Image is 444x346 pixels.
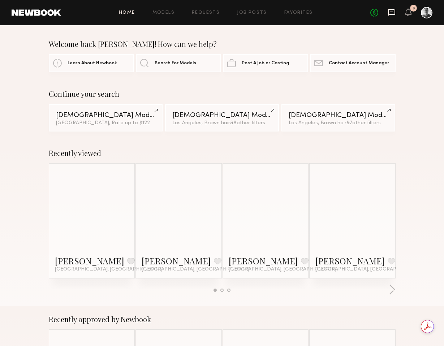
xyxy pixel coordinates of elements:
span: Search For Models [155,61,196,66]
span: & 7 other filter s [346,121,381,125]
a: Contact Account Manager [310,54,395,72]
div: Los Angeles, Brown hair [172,121,272,126]
div: Recently viewed [49,149,396,157]
div: [DEMOGRAPHIC_DATA] Models [56,112,156,119]
a: Favorites [284,10,313,15]
a: [PERSON_NAME] [229,255,298,267]
span: [GEOGRAPHIC_DATA], [GEOGRAPHIC_DATA] [229,267,336,272]
span: Post A Job or Casting [242,61,289,66]
a: [DEMOGRAPHIC_DATA] ModelsLos Angeles, Brown hair&7other filters [281,104,396,131]
span: Contact Account Manager [329,61,389,66]
div: 3 [413,7,415,10]
div: [DEMOGRAPHIC_DATA] Models [172,112,272,119]
div: Welcome back [PERSON_NAME]! How can we help? [49,40,396,48]
span: Learn About Newbook [68,61,117,66]
span: [GEOGRAPHIC_DATA], [GEOGRAPHIC_DATA] [55,267,163,272]
div: [DEMOGRAPHIC_DATA] Models [289,112,388,119]
a: Job Posts [237,10,267,15]
a: [DEMOGRAPHIC_DATA] ModelsLos Angeles, Brown hair&8other filters [165,104,279,131]
a: [PERSON_NAME] [55,255,124,267]
a: [PERSON_NAME] [142,255,211,267]
a: Requests [192,10,220,15]
a: Models [152,10,174,15]
a: Learn About Newbook [49,54,134,72]
div: Continue your search [49,90,396,98]
a: Post A Job or Casting [223,54,308,72]
span: [GEOGRAPHIC_DATA], [GEOGRAPHIC_DATA] [142,267,249,272]
a: [DEMOGRAPHIC_DATA] Models[GEOGRAPHIC_DATA], Rate up to $122 [49,104,163,131]
div: Los Angeles, Brown hair [289,121,388,126]
span: & 8 other filter s [230,121,265,125]
a: Search For Models [136,54,221,72]
a: Home [119,10,135,15]
div: [GEOGRAPHIC_DATA], Rate up to $122 [56,121,156,126]
div: Recently approved by Newbook [49,315,396,324]
span: [GEOGRAPHIC_DATA], [GEOGRAPHIC_DATA] [315,267,423,272]
a: [PERSON_NAME] [315,255,385,267]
